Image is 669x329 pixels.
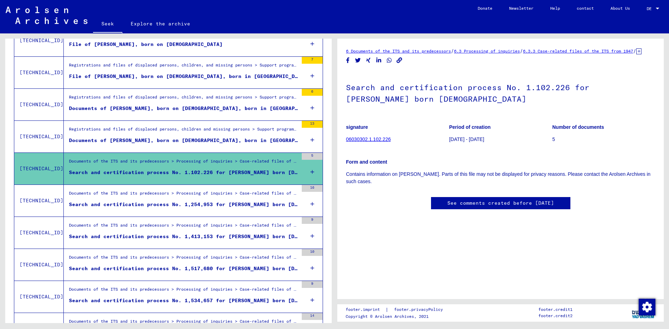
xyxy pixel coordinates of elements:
[346,48,451,54] a: 6 Documents of the ITS and its predecessors
[20,261,63,268] font: [TECHNICAL_ID]
[311,89,313,94] font: 6
[538,313,572,318] font: footer.credit2
[101,21,114,27] font: Seek
[389,306,451,313] a: footer.privacyPolicy
[69,41,223,47] font: File of [PERSON_NAME], born on [DEMOGRAPHIC_DATA]
[509,6,533,11] font: Newsletter
[478,6,492,11] font: Donate
[633,48,636,54] font: /
[346,171,651,184] font: Contains information on [PERSON_NAME]. Parts of this file may not be displayed for privacy reason...
[20,293,63,300] font: [TECHNICAL_ID]
[20,229,63,236] font: [TECHNICAL_ID]
[630,304,656,321] img: yv_logo.png
[20,69,63,76] font: [TECHNICAL_ID]
[454,48,520,54] a: 6.3 Processing of inquiries
[311,153,313,158] font: 5
[610,6,630,11] font: About Us
[346,314,429,319] font: Copyright © Arolsen Archives, 2021
[346,307,380,312] font: footer.imprint
[346,136,391,142] a: 06030302.1.102.226
[647,6,652,11] font: DE
[449,124,491,130] font: Period of creation
[538,307,572,312] font: footer.credit1
[69,233,345,240] font: Search and certification process No. 1,413,153 for [PERSON_NAME] born [DEMOGRAPHIC_DATA]
[310,313,314,318] font: 14
[311,281,313,286] font: 9
[396,56,403,65] button: Copy link
[311,217,313,222] font: 9
[346,306,385,313] a: footer.imprint
[385,306,389,313] font: |
[346,124,368,130] font: signature
[20,165,63,172] font: [TECHNICAL_ID]
[93,15,122,33] a: Seek
[344,56,352,65] button: Share on Facebook
[346,83,590,104] font: Search and certification process No. 1.102.226 for [PERSON_NAME] born [DEMOGRAPHIC_DATA]
[311,57,313,62] font: 7
[69,73,307,79] font: File of [PERSON_NAME], born on [DEMOGRAPHIC_DATA], born in [GEOGRAPHIC_DATA]
[346,159,387,165] font: Form and content
[69,137,379,143] font: Documents of [PERSON_NAME], born on [DEMOGRAPHIC_DATA], born in [GEOGRAPHIC_DATA] and other persons
[552,136,555,142] font: 5
[69,105,379,111] font: Documents of [PERSON_NAME], born on [DEMOGRAPHIC_DATA], born in [GEOGRAPHIC_DATA] and other persons
[310,121,314,126] font: 13
[447,199,554,207] a: See comments created before [DATE]
[577,6,594,11] font: contact
[386,56,393,65] button: Share on WhatsApp
[310,185,314,190] font: 16
[523,48,633,54] a: 6.3.3 Case-related files of the ITS from 1947
[131,21,190,27] font: Explore the archive
[20,37,63,44] font: [TECHNICAL_ID]
[639,299,655,315] img: Change consent
[451,48,454,54] font: /
[20,101,63,108] font: [TECHNICAL_ID]
[20,197,63,204] font: [TECHNICAL_ID]
[449,136,484,142] font: [DATE] - [DATE]
[354,56,362,65] button: Share on Twitter
[69,297,345,304] font: Search and certification process No. 1,534,657 for [PERSON_NAME] born [DEMOGRAPHIC_DATA]
[520,48,523,54] font: /
[447,200,554,206] font: See comments created before [DATE]
[552,124,604,130] font: Number of documents
[375,56,383,65] button: Share on LinkedIn
[365,56,372,65] button: Share on Xing
[69,265,345,272] font: Search and certification process No. 1,517,680 for [PERSON_NAME] born [DEMOGRAPHIC_DATA]
[394,307,443,312] font: footer.privacyPolicy
[550,6,560,11] font: Help
[69,169,345,175] font: Search and certification process No. 1.102.226 for [PERSON_NAME] born [DEMOGRAPHIC_DATA]
[69,201,414,207] font: Search and certification process No. 1,254,953 for [PERSON_NAME] born [DEMOGRAPHIC_DATA] or [DEMO...
[6,7,87,24] img: Arolsen_neg.svg
[20,133,63,140] font: [TECHNICAL_ID]
[310,249,314,254] font: 10
[122,15,199,32] a: Explore the archive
